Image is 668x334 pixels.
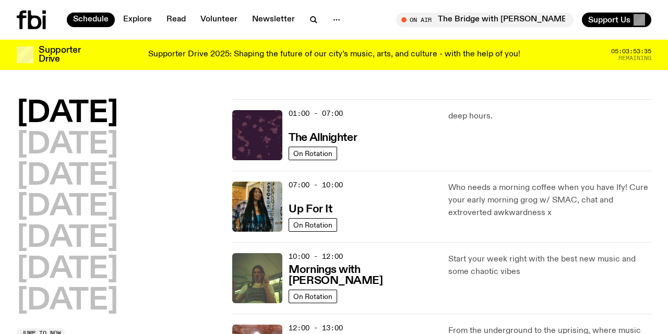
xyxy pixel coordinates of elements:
p: Who needs a morning coffee when you have Ify! Cure your early morning grog w/ SMAC, chat and extr... [448,182,651,219]
span: Remaining [618,55,651,61]
h3: Mornings with [PERSON_NAME] [289,265,435,287]
p: Supporter Drive 2025: Shaping the future of our city’s music, arts, and culture - with the help o... [148,50,520,59]
h3: Up For It [289,204,332,215]
span: On Rotation [293,221,332,229]
a: Volunteer [194,13,244,27]
a: Read [160,13,192,27]
img: Jim Kretschmer in a really cute outfit with cute braids, standing on a train holding up a peace s... [232,253,282,303]
button: [DATE] [17,224,118,253]
button: [DATE] [17,162,118,191]
span: Support Us [588,15,630,25]
button: [DATE] [17,193,118,222]
a: Schedule [67,13,115,27]
a: Newsletter [246,13,301,27]
a: Explore [117,13,158,27]
span: 01:00 - 07:00 [289,109,343,118]
p: deep hours. [448,110,651,123]
span: 05:03:53:35 [611,49,651,54]
h3: The Allnighter [289,133,357,144]
button: [DATE] [17,287,118,316]
a: The Allnighter [289,130,357,144]
h3: Supporter Drive [39,46,80,64]
span: 10:00 - 12:00 [289,252,343,261]
button: [DATE] [17,99,118,128]
button: [DATE] [17,255,118,284]
a: On Rotation [289,147,337,160]
a: Mornings with [PERSON_NAME] [289,263,435,287]
a: On Rotation [289,290,337,303]
img: Ify - a Brown Skin girl with black braided twists, looking up to the side with her tongue stickin... [232,182,282,232]
button: On AirThe Bridge with [PERSON_NAME] [396,13,574,27]
span: 07:00 - 10:00 [289,180,343,190]
a: Up For It [289,202,332,215]
p: Start your week right with the best new music and some chaotic vibes [448,253,651,278]
span: On Rotation [293,292,332,300]
button: [DATE] [17,130,118,160]
button: Support Us [582,13,651,27]
span: 12:00 - 13:00 [289,323,343,333]
span: On Rotation [293,149,332,157]
a: On Rotation [289,218,337,232]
